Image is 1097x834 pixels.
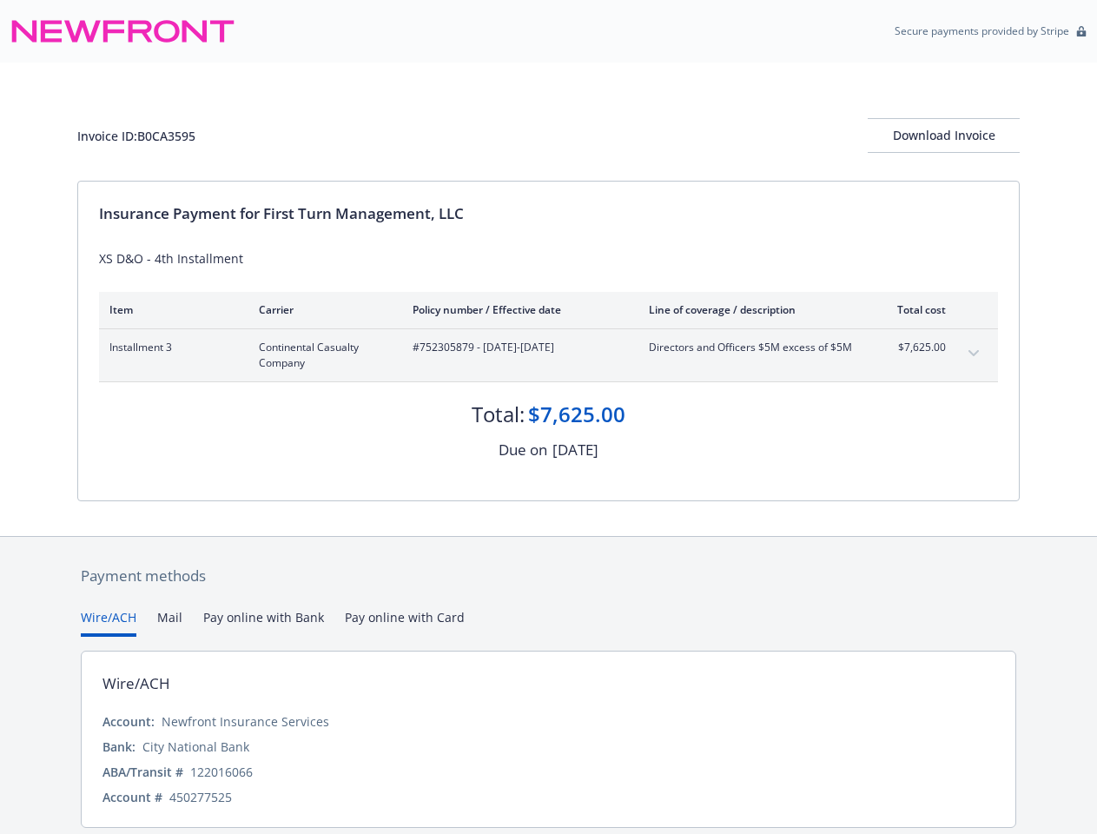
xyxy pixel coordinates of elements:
[499,439,547,461] div: Due on
[102,712,155,731] div: Account:
[203,608,324,637] button: Pay online with Bank
[142,738,249,756] div: City National Bank
[868,118,1020,153] button: Download Invoice
[99,329,998,381] div: Installment 3Continental Casualty Company#752305879 - [DATE]-[DATE]Directors and Officers $5M exc...
[259,302,385,317] div: Carrier
[169,788,232,806] div: 450277525
[162,712,329,731] div: Newfront Insurance Services
[109,302,231,317] div: Item
[528,400,625,429] div: $7,625.00
[157,608,182,637] button: Mail
[881,302,946,317] div: Total cost
[413,340,621,355] span: #752305879 - [DATE]-[DATE]
[868,119,1020,152] div: Download Invoice
[102,788,162,806] div: Account #
[881,340,946,355] span: $7,625.00
[99,249,998,268] div: XS D&O - 4th Installment
[649,340,853,355] span: Directors and Officers $5M excess of $5M
[649,302,853,317] div: Line of coverage / description
[259,340,385,371] span: Continental Casualty Company
[99,202,998,225] div: Insurance Payment for First Turn Management, LLC
[960,340,988,367] button: expand content
[102,672,170,695] div: Wire/ACH
[81,565,1016,587] div: Payment methods
[552,439,598,461] div: [DATE]
[413,302,621,317] div: Policy number / Effective date
[102,763,183,781] div: ABA/Transit #
[81,608,136,637] button: Wire/ACH
[109,340,231,355] span: Installment 3
[190,763,253,781] div: 122016066
[895,23,1069,38] p: Secure payments provided by Stripe
[102,738,135,756] div: Bank:
[472,400,525,429] div: Total:
[77,127,195,145] div: Invoice ID: B0CA3595
[345,608,465,637] button: Pay online with Card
